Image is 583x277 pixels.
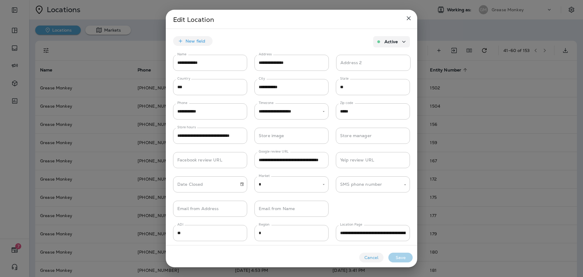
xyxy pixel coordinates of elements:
[177,101,187,105] label: Phone
[259,52,272,57] label: Address
[177,125,196,130] label: Store hours
[321,182,326,187] button: Open
[259,222,270,227] label: Region
[173,36,213,46] button: New field
[259,76,265,81] label: City
[340,101,353,105] label: Zip code
[340,222,362,227] label: Location Page
[259,101,274,105] label: Timezone
[166,10,417,29] h2: Edit Location
[177,222,183,227] label: ADI
[321,109,326,114] button: Open
[384,39,398,44] p: Active
[402,182,408,187] button: Open
[259,149,289,154] label: Google review URL
[186,39,205,43] p: New field
[177,76,190,81] label: Country
[237,180,247,189] button: Choose date
[403,12,415,24] button: close
[177,52,186,57] label: Name
[373,36,410,47] button: Active
[359,253,384,262] button: Cancel
[259,174,270,178] label: Market
[340,76,349,81] label: State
